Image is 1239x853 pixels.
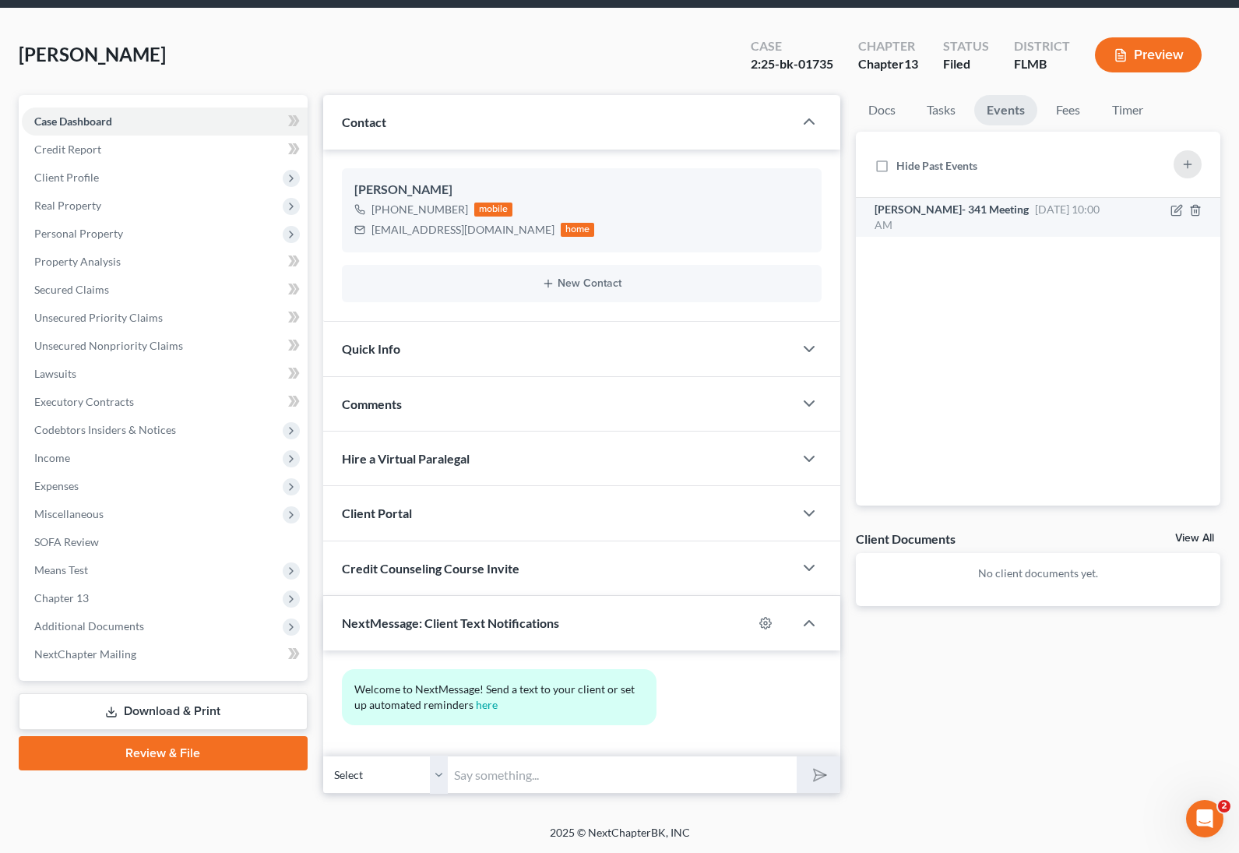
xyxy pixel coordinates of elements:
div: mobile [474,203,513,217]
a: Credit Report [22,136,308,164]
span: Executory Contracts [34,395,134,408]
span: Client Profile [34,171,99,184]
span: Personal Property [34,227,123,240]
p: No client documents yet. [868,566,1208,581]
span: Additional Documents [34,619,144,633]
div: District [1014,37,1070,55]
span: Quick Info [342,341,400,356]
span: Client Portal [342,506,412,520]
span: Welcome to NextMessage! Send a text to your client or set up automated reminders [354,682,637,711]
span: Contact [342,115,386,129]
div: Filed [943,55,989,73]
div: [PHONE_NUMBER] [371,202,468,217]
span: Unsecured Nonpriority Claims [34,339,183,352]
a: SOFA Review [22,528,308,556]
span: Hire a Virtual Paralegal [342,451,470,466]
span: 2 [1218,800,1230,812]
div: Chapter [858,37,918,55]
span: Lawsuits [34,367,76,380]
button: Preview [1095,37,1202,72]
span: [PERSON_NAME]- 341 Meeting [875,203,1029,216]
span: NextMessage: Client Text Notifications [342,615,559,630]
span: Means Test [34,563,88,576]
a: Tasks [914,95,968,125]
span: Chapter 13 [34,591,89,605]
a: Executory Contracts [22,388,308,416]
a: Lawsuits [22,360,308,388]
a: Docs [856,95,908,125]
div: Status [943,37,989,55]
span: Miscellaneous [34,507,104,520]
a: Download & Print [19,693,308,730]
span: Expenses [34,479,79,492]
div: FLMB [1014,55,1070,73]
span: Real Property [34,199,101,212]
span: NextChapter Mailing [34,647,136,661]
span: SOFA Review [34,535,99,548]
span: Credit Counseling Course Invite [342,561,519,576]
span: Property Analysis [34,255,121,268]
input: Say something... [448,756,797,794]
span: Secured Claims [34,283,109,296]
div: [PERSON_NAME] [354,181,809,199]
span: Hide Past Events [896,159,977,172]
a: Review & File [19,736,308,770]
a: Timer [1100,95,1156,125]
span: Credit Report [34,143,101,156]
div: Case [751,37,833,55]
iframe: Intercom live chat [1186,800,1223,837]
a: Case Dashboard [22,108,308,136]
a: Property Analysis [22,248,308,276]
a: Fees [1044,95,1093,125]
a: Events [974,95,1037,125]
a: NextChapter Mailing [22,640,308,668]
div: 2025 © NextChapterBK, INC [176,825,1064,853]
span: 13 [904,56,918,71]
div: [EMAIL_ADDRESS][DOMAIN_NAME] [371,222,554,238]
a: View All [1175,533,1214,544]
a: here [476,698,498,711]
a: Unsecured Priority Claims [22,304,308,332]
span: Case Dashboard [34,115,112,128]
span: Unsecured Priority Claims [34,311,163,324]
a: Unsecured Nonpriority Claims [22,332,308,360]
span: Comments [342,397,402,411]
div: Chapter [858,55,918,73]
a: Secured Claims [22,276,308,304]
span: [DATE] 10:00 AM [875,203,1100,231]
span: Income [34,451,70,464]
span: Codebtors Insiders & Notices [34,423,176,436]
span: [PERSON_NAME] [19,43,166,65]
div: Client Documents [856,530,956,547]
div: home [561,223,595,237]
button: New Contact [354,277,809,290]
div: 2:25-bk-01735 [751,55,833,73]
